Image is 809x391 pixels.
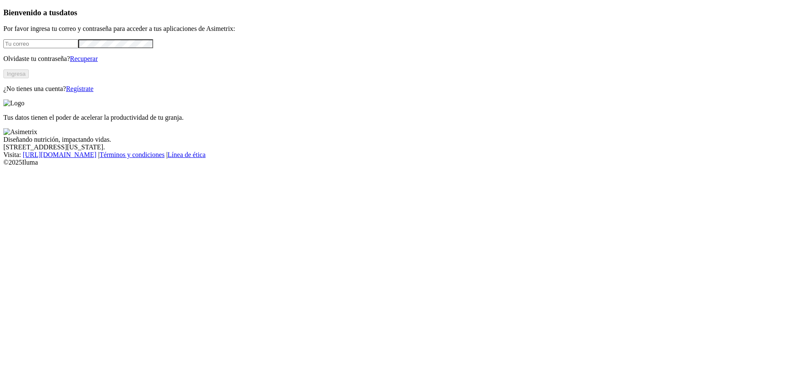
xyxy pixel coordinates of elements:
button: Ingresa [3,69,29,78]
span: datos [59,8,77,17]
a: Línea de ética [168,151,206,158]
img: Asimetrix [3,128,37,136]
p: Por favor ingresa tu correo y contraseña para acceder a tus aplicaciones de Asimetrix: [3,25,806,33]
p: Olvidaste tu contraseña? [3,55,806,63]
h3: Bienvenido a tus [3,8,806,17]
input: Tu correo [3,39,78,48]
div: © 2025 Iluma [3,159,806,166]
a: [URL][DOMAIN_NAME] [23,151,96,158]
a: Regístrate [66,85,94,92]
a: Términos y condiciones [99,151,165,158]
div: Visita : | | [3,151,806,159]
img: Logo [3,99,25,107]
div: Diseñando nutrición, impactando vidas. [3,136,806,143]
div: [STREET_ADDRESS][US_STATE]. [3,143,806,151]
a: Recuperar [70,55,98,62]
p: Tus datos tienen el poder de acelerar la productividad de tu granja. [3,114,806,121]
p: ¿No tienes una cuenta? [3,85,806,93]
